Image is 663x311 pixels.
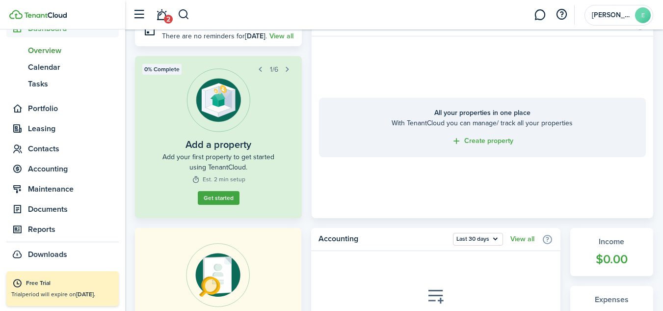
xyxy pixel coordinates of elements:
[530,2,549,28] a: Messaging
[592,12,631,19] span: elliot
[186,243,250,307] img: Online payments
[9,10,23,19] img: TenantCloud
[635,7,651,23] avatar-text: E
[152,2,171,28] a: Notifications
[28,203,119,215] span: Documents
[269,31,293,41] a: View all
[6,42,119,59] a: Overview
[28,78,119,90] span: Tasks
[28,183,119,195] span: Maintenance
[451,136,513,147] a: Create property
[318,233,448,246] home-widget-title: Accounting
[22,290,95,299] span: period will expire on
[76,290,95,299] b: [DATE].
[185,137,251,152] widget-step-title: Add a property
[580,236,643,248] widget-stats-title: Income
[162,31,267,41] p: There are no reminders for .
[28,103,119,114] span: Portfolio
[281,62,294,76] button: Next step
[580,250,643,269] widget-stats-count: $0.00
[553,6,570,23] button: Open resource center
[11,290,114,299] p: Trial
[28,143,119,155] span: Contacts
[6,221,119,238] a: Reports
[6,76,119,92] a: Tasks
[570,228,653,276] a: Income$0.00
[510,235,534,243] a: View all
[6,59,119,76] a: Calendar
[329,118,636,128] home-placeholder-description: With TenantCloud you can manage/ track all your properties
[453,233,503,246] button: Last 30 days
[6,271,119,306] a: Free TrialTrialperiod will expire on[DATE].
[254,62,267,76] button: Prev step
[178,6,190,23] button: Search
[580,294,643,306] widget-stats-title: Expenses
[28,163,119,175] span: Accounting
[28,61,119,73] span: Calendar
[28,123,119,135] span: Leasing
[130,5,148,24] button: Open sidebar
[26,279,114,288] div: Free Trial
[186,68,250,132] img: Property
[191,175,245,184] widget-step-time: Est. 2 min setup
[157,152,280,172] widget-step-description: Add your first property to get started using TenantCloud.
[164,15,173,24] span: 2
[24,12,67,18] img: TenantCloud
[270,64,278,75] span: 1/6
[28,45,119,57] span: Overview
[329,108,636,118] home-placeholder-title: All your properties in one place
[197,192,239,205] a: Get started
[144,65,180,74] span: 0% Complete
[28,249,67,260] span: Downloads
[245,31,265,41] b: [DATE]
[453,233,503,246] button: Open menu
[28,224,119,235] span: Reports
